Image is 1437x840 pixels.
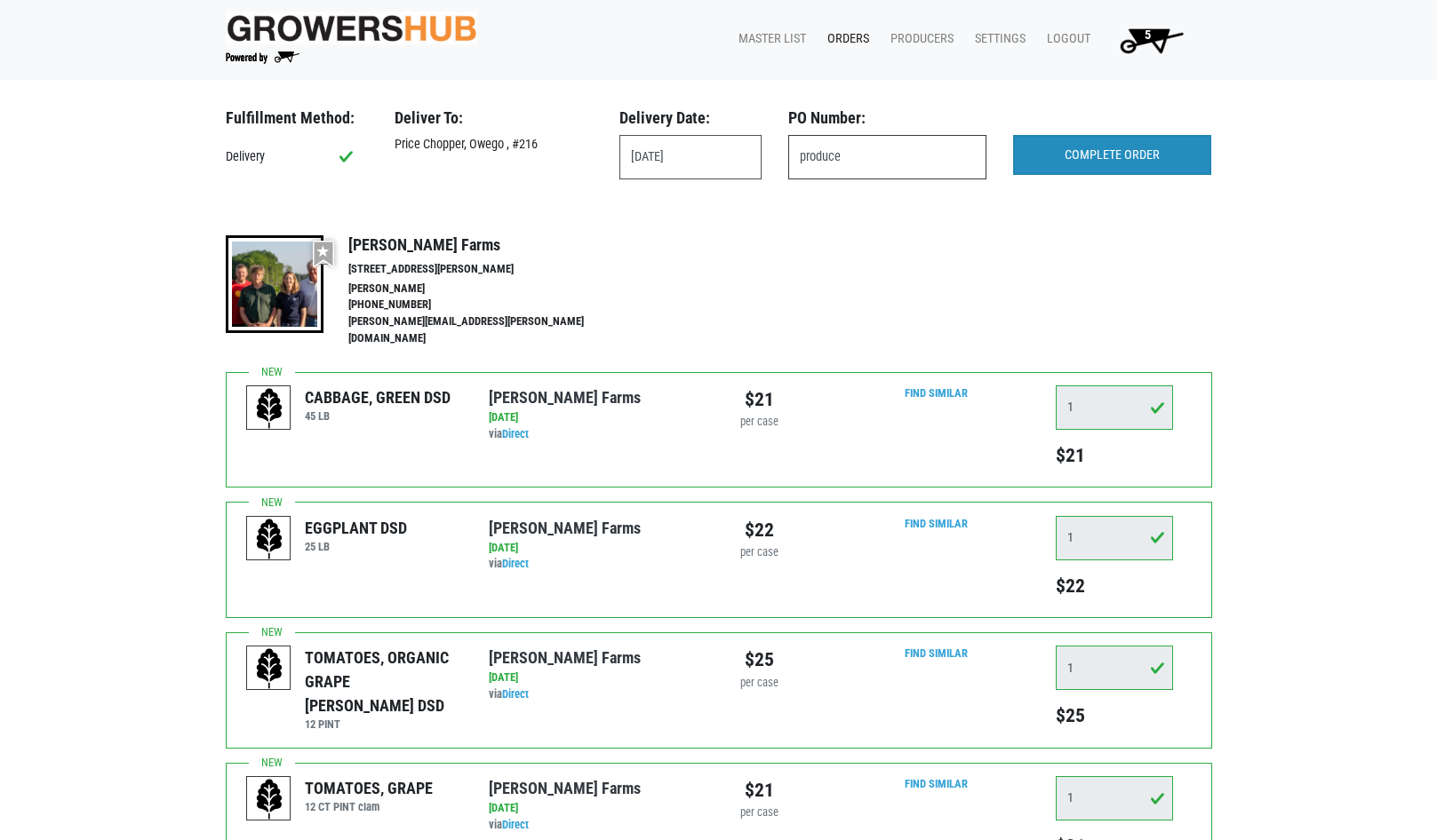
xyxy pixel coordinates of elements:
[1056,776,1173,820] input: Qty
[305,516,407,540] div: EGGPLANT DSD
[489,779,641,797] a: [PERSON_NAME] Farms
[489,388,641,407] a: [PERSON_NAME] Farms
[305,409,451,423] h6: 45 LB
[226,52,299,64] img: Powered by Big Wheelbarrow
[1056,704,1173,727] h5: $25
[226,12,478,44] img: original-fc7597fdc6adbb9d0e2ae620e786d1a2.jpg
[305,800,433,813] h6: 12 CT PINT clam
[502,687,529,701] a: Direct
[305,385,451,409] div: CABBAGE, GREEN DSD
[348,297,622,313] li: [PHONE_NUMBER]
[1098,22,1198,58] a: 5
[1056,575,1173,598] h5: $22
[348,261,622,278] li: [STREET_ADDRESS][PERSON_NAME]
[905,777,968,790] a: Find Similar
[348,313,622,347] li: [PERSON_NAME][EMAIL_ADDRESS][PERSON_NAME][DOMAIN_NAME]
[732,675,786,692] div: per case
[724,22,813,56] a: Master List
[1112,22,1191,58] img: Cart
[305,717,462,731] h6: 12 PINT
[381,135,606,155] div: Price Chopper, Owego , #216
[489,540,705,557] div: [DATE]
[489,556,705,573] div: via
[876,22,961,56] a: Producers
[489,648,641,667] a: [PERSON_NAME] Farms
[489,409,705,426] div: [DATE]
[961,22,1033,56] a: Settings
[247,386,291,431] img: placeholder-variety-43d6402dacf2d531de610a020419775a.svg
[732,776,786,804] div: $21
[1056,516,1173,560] input: Qty
[732,385,786,414] div: $21
[489,817,705,834] div: via
[1056,444,1173,467] h5: $21
[1013,135,1211,176] input: COMPLETE ORDER
[1056,385,1173,430] input: Qty
[305,540,407,553] h6: 25 LB
[732,414,786,431] div: per case
[226,235,323,333] img: thumbnail-8a08f3346781c529aa742b86dead986c.jpg
[502,557,529,570] a: Direct
[395,108,593,128] h3: Deliver To:
[489,519,641,537] a: [PERSON_NAME] Farms
[305,776,433,800] div: TOMATOES, GRAPE
[1145,28,1151,43] span: 5
[247,777,291,821] img: placeholder-variety-43d6402dacf2d531de610a020419775a.svg
[305,646,462,717] div: TOMATOES, ORGANIC GRAPE [PERSON_NAME] DSD
[788,108,986,128] h3: PO Number:
[732,804,786,821] div: per case
[732,516,786,544] div: $22
[619,108,762,128] h3: Delivery Date:
[905,517,968,530] a: Find Similar
[489,426,705,443] div: via
[348,281,622,297] li: [PERSON_NAME]
[226,108,368,128] h3: Fulfillment Method:
[502,818,529,831] a: Direct
[247,646,291,691] img: placeholder-variety-43d6402dacf2d531de610a020419775a.svg
[732,544,786,561] div: per case
[489,686,705,703] div: via
[619,135,762,179] input: Select Date
[813,22,876,56] a: Orders
[905,646,968,660] a: Find Similar
[502,427,529,440] a: Direct
[489,670,705,686] div: [DATE]
[348,235,622,255] h4: [PERSON_NAME] Farms
[905,386,968,400] a: Find Similar
[1033,22,1098,56] a: Logout
[247,517,291,561] img: placeholder-variety-43d6402dacf2d531de610a020419775a.svg
[489,800,705,817] div: [DATE]
[1056,646,1173,690] input: Qty
[732,646,786,674] div: $25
